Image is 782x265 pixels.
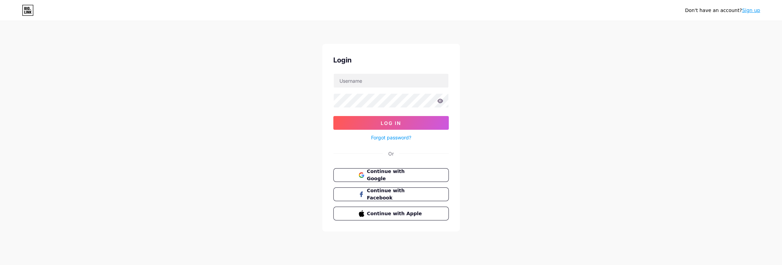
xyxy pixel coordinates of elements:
button: Continue with Apple [333,207,449,220]
span: Log In [381,120,401,126]
div: Don't have an account? [685,7,760,14]
span: Continue with Google [367,168,424,182]
button: Continue with Facebook [333,187,449,201]
div: Or [388,150,394,157]
div: Login [333,55,449,65]
a: Forgot password? [371,134,411,141]
span: Continue with Apple [367,210,424,217]
button: Log In [333,116,449,130]
span: Continue with Facebook [367,187,424,201]
button: Continue with Google [333,168,449,182]
a: Sign up [742,8,760,13]
input: Username [334,74,448,88]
